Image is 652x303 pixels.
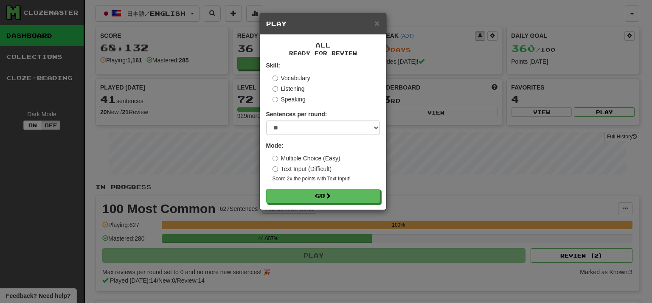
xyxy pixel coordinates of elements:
small: Ready for Review [266,50,380,57]
input: Speaking [273,97,278,102]
span: All [315,42,331,49]
h5: Play [266,20,380,28]
label: Multiple Choice (Easy) [273,154,340,163]
strong: Skill: [266,62,280,69]
button: Go [266,189,380,203]
input: Multiple Choice (Easy) [273,156,278,161]
input: Vocabulary [273,76,278,81]
span: × [374,18,379,28]
label: Speaking [273,95,306,104]
label: Text Input (Difficult) [273,165,332,173]
small: Score 2x the points with Text Input ! [273,175,380,182]
strong: Mode: [266,142,284,149]
label: Vocabulary [273,74,310,82]
input: Listening [273,86,278,92]
label: Listening [273,84,305,93]
label: Sentences per round: [266,110,327,118]
button: Close [374,19,379,28]
input: Text Input (Difficult) [273,166,278,172]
